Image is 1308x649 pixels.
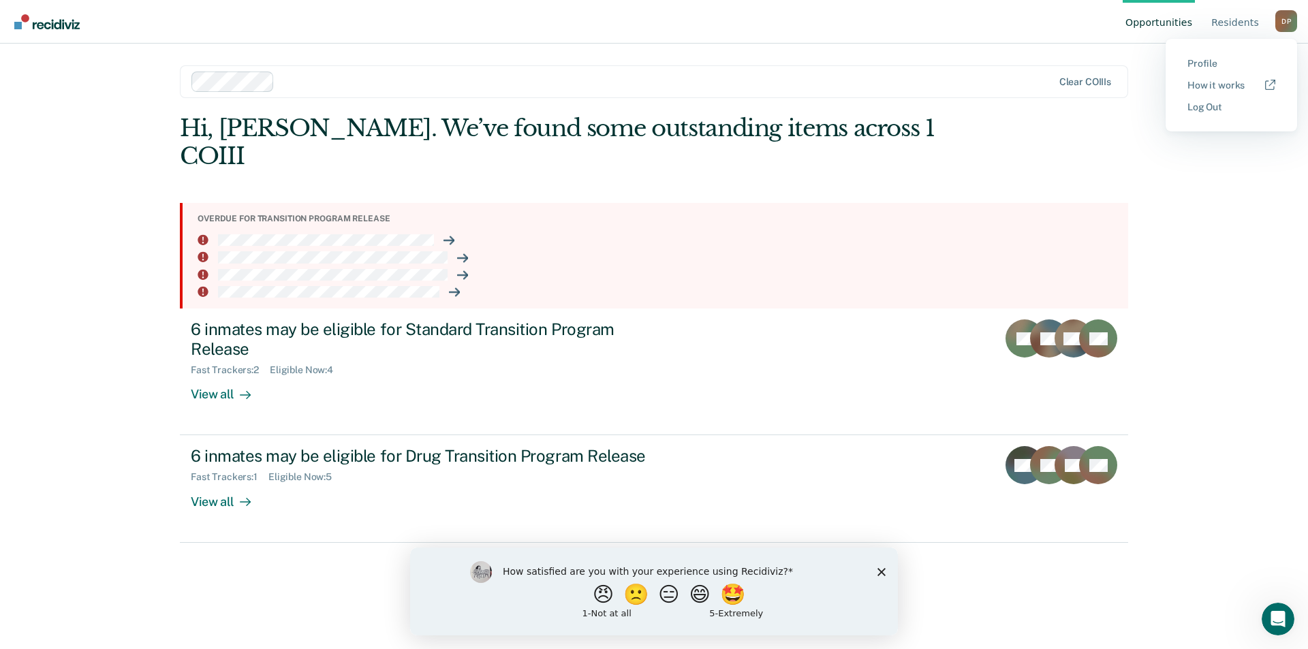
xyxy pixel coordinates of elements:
div: Hi, [PERSON_NAME]. We’ve found some outstanding items across 1 COIII [180,114,939,170]
div: Eligible Now : 4 [270,364,344,376]
a: 6 inmates may be eligible for Standard Transition Program ReleaseFast Trackers:2Eligible Now:4Vie... [180,308,1128,435]
a: Profile [1187,58,1275,69]
div: 6 inmates may be eligible for Standard Transition Program Release [191,319,669,359]
a: How it works [1187,80,1275,91]
a: 6 inmates may be eligible for Drug Transition Program ReleaseFast Trackers:1Eligible Now:5View all [180,435,1128,542]
iframe: Intercom live chat [1262,603,1294,635]
div: Profile menu [1166,39,1297,131]
div: Fast Trackers : 1 [191,471,268,483]
div: Overdue for transition program release [198,214,1117,223]
div: Fast Trackers : 2 [191,364,270,376]
iframe: Survey by Kim from Recidiviz [410,548,898,635]
div: D P [1275,10,1297,32]
img: Recidiviz [14,14,80,29]
div: Eligible Now : 5 [268,471,343,483]
a: Log Out [1187,101,1275,113]
div: Clear COIIIs [1059,76,1111,88]
div: View all [191,483,267,509]
button: Profile dropdown button [1275,10,1297,32]
div: 6 inmates may be eligible for Drug Transition Program Release [191,446,669,466]
div: View all [191,376,267,402]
